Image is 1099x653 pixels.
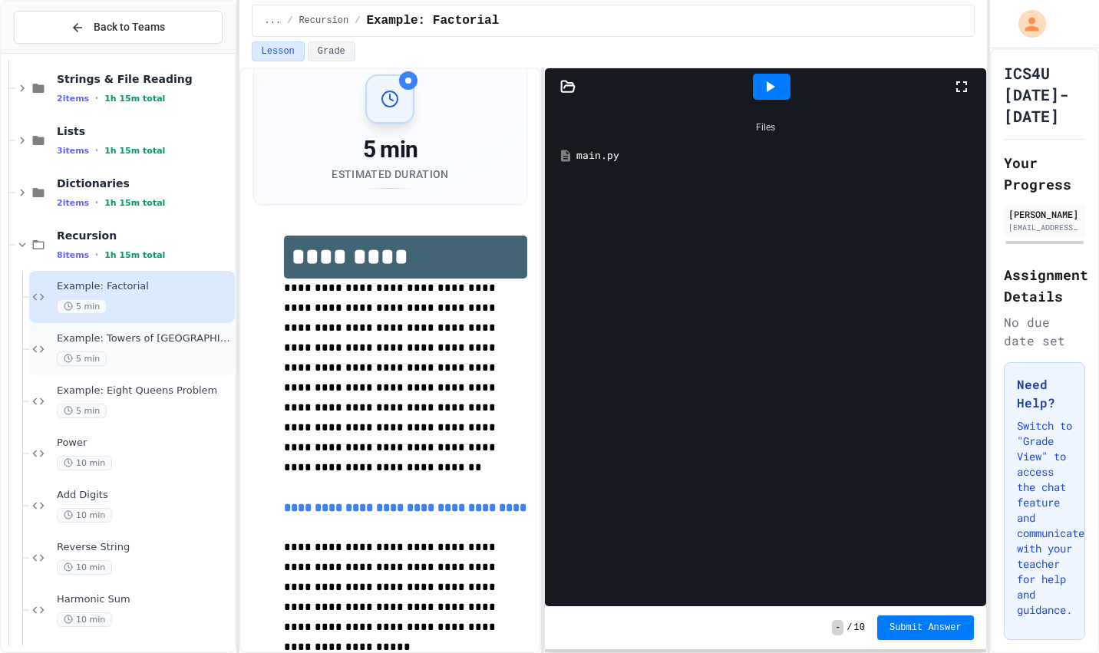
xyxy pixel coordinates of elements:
span: Add Digits [57,489,232,502]
span: Example: Factorial [366,12,499,30]
span: - [832,620,843,635]
h2: Your Progress [1004,152,1085,195]
span: 1h 15m total [104,198,165,208]
span: 10 min [57,612,112,627]
span: 10 min [57,560,112,575]
span: • [95,144,98,157]
div: [PERSON_NAME] [1008,207,1081,221]
span: 5 min [57,299,107,314]
span: ... [265,15,282,27]
div: Files [553,113,978,142]
h3: Need Help? [1017,375,1072,412]
span: Reverse String [57,541,232,554]
span: 2 items [57,94,89,104]
div: main.py [576,148,976,163]
span: Submit Answer [889,622,962,634]
button: Back to Teams [14,11,223,44]
span: Power [57,437,232,450]
div: Estimated Duration [332,167,448,182]
span: Back to Teams [94,19,165,35]
span: Lists [57,124,232,138]
div: [EMAIL_ADDRESS][DOMAIN_NAME] [1008,222,1081,233]
span: 8 items [57,250,89,260]
button: Submit Answer [877,615,974,640]
span: / [847,622,852,634]
span: 1h 15m total [104,94,165,104]
span: 1h 15m total [104,146,165,156]
span: 3 items [57,146,89,156]
span: Example: Eight Queens Problem [57,384,232,397]
span: 10 min [57,508,112,523]
span: / [287,15,292,27]
p: Switch to "Grade View" to access the chat feature and communicate with your teacher for help and ... [1017,418,1072,618]
span: 1h 15m total [104,250,165,260]
span: 5 min [57,351,107,366]
span: Example: Factorial [57,280,232,293]
span: 5 min [57,404,107,418]
span: 10 [854,622,865,634]
div: My Account [1002,6,1050,41]
h1: ICS4U [DATE]-[DATE] [1004,62,1085,127]
span: Recursion [57,229,232,242]
span: Strings & File Reading [57,72,232,86]
button: Grade [308,41,355,61]
div: No due date set [1004,313,1085,350]
button: Lesson [252,41,305,61]
span: • [95,92,98,104]
span: Recursion [299,15,348,27]
span: / [355,15,360,27]
span: • [95,196,98,209]
span: Harmonic Sum [57,593,232,606]
span: Dictionaries [57,176,232,190]
h2: Assignment Details [1004,264,1085,307]
span: Example: Towers of [GEOGRAPHIC_DATA] [57,332,232,345]
span: 10 min [57,456,112,470]
span: 2 items [57,198,89,208]
span: • [95,249,98,261]
div: 5 min [332,136,448,163]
